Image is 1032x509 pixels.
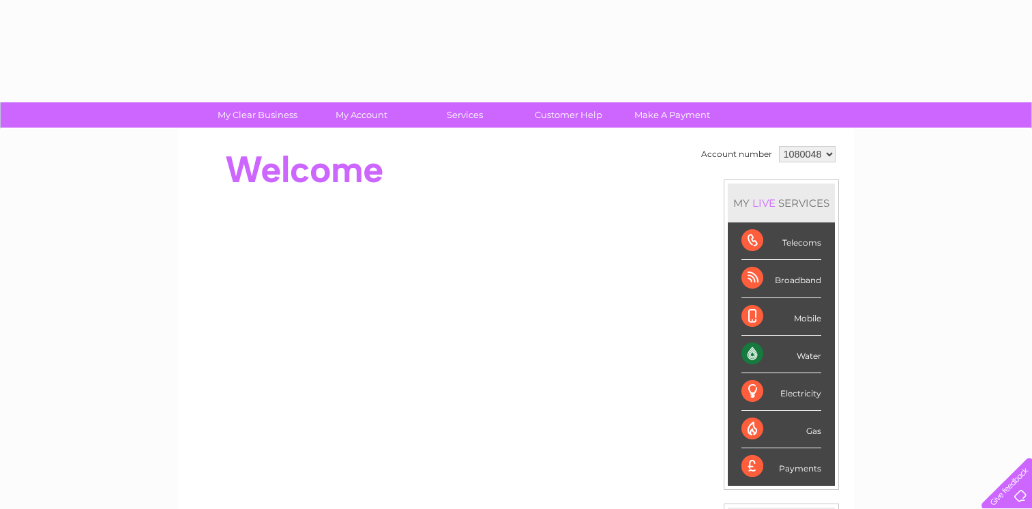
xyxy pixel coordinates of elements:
div: Telecoms [741,222,821,260]
div: Payments [741,448,821,485]
td: Account number [698,143,776,166]
div: Electricity [741,373,821,411]
a: Services [409,102,521,128]
div: Gas [741,411,821,448]
div: Water [741,336,821,373]
div: MY SERVICES [728,184,835,222]
a: My Clear Business [201,102,314,128]
div: Mobile [741,298,821,336]
div: Broadband [741,260,821,297]
a: My Account [305,102,417,128]
a: Make A Payment [616,102,728,128]
a: Customer Help [512,102,625,128]
div: LIVE [750,197,778,209]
